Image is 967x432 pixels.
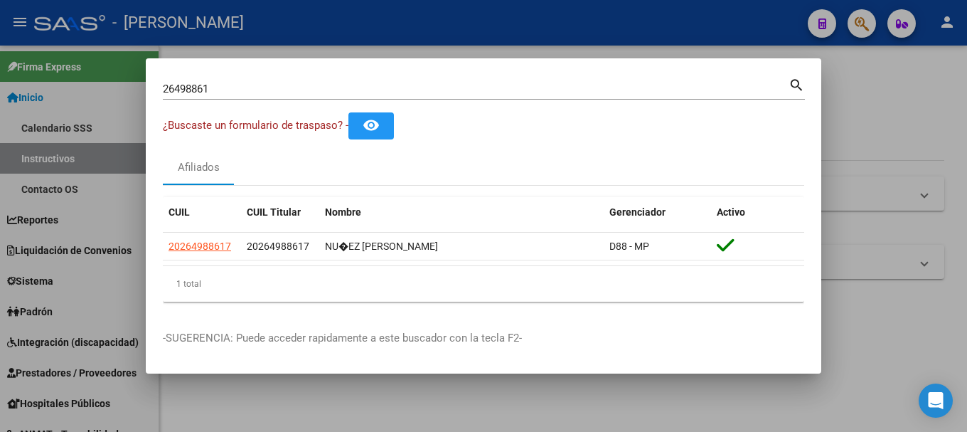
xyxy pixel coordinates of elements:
[717,206,745,218] span: Activo
[363,117,380,134] mat-icon: remove_red_eye
[178,159,220,176] div: Afiliados
[163,266,804,302] div: 1 total
[711,197,804,228] datatable-header-cell: Activo
[163,119,348,132] span: ¿Buscaste un formulario de traspaso? -
[247,206,301,218] span: CUIL Titular
[319,197,604,228] datatable-header-cell: Nombre
[609,206,666,218] span: Gerenciador
[241,197,319,228] datatable-header-cell: CUIL Titular
[169,206,190,218] span: CUIL
[325,206,361,218] span: Nombre
[169,241,231,252] span: 20264988617
[163,197,241,228] datatable-header-cell: CUIL
[247,241,309,252] span: 20264988617
[604,197,711,228] datatable-header-cell: Gerenciador
[325,238,598,255] div: NU�EZ [PERSON_NAME]
[163,330,804,347] p: -SUGERENCIA: Puede acceder rapidamente a este buscador con la tecla F2-
[919,384,953,418] div: Open Intercom Messenger
[609,241,649,252] span: D88 - MP
[789,75,805,93] mat-icon: search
